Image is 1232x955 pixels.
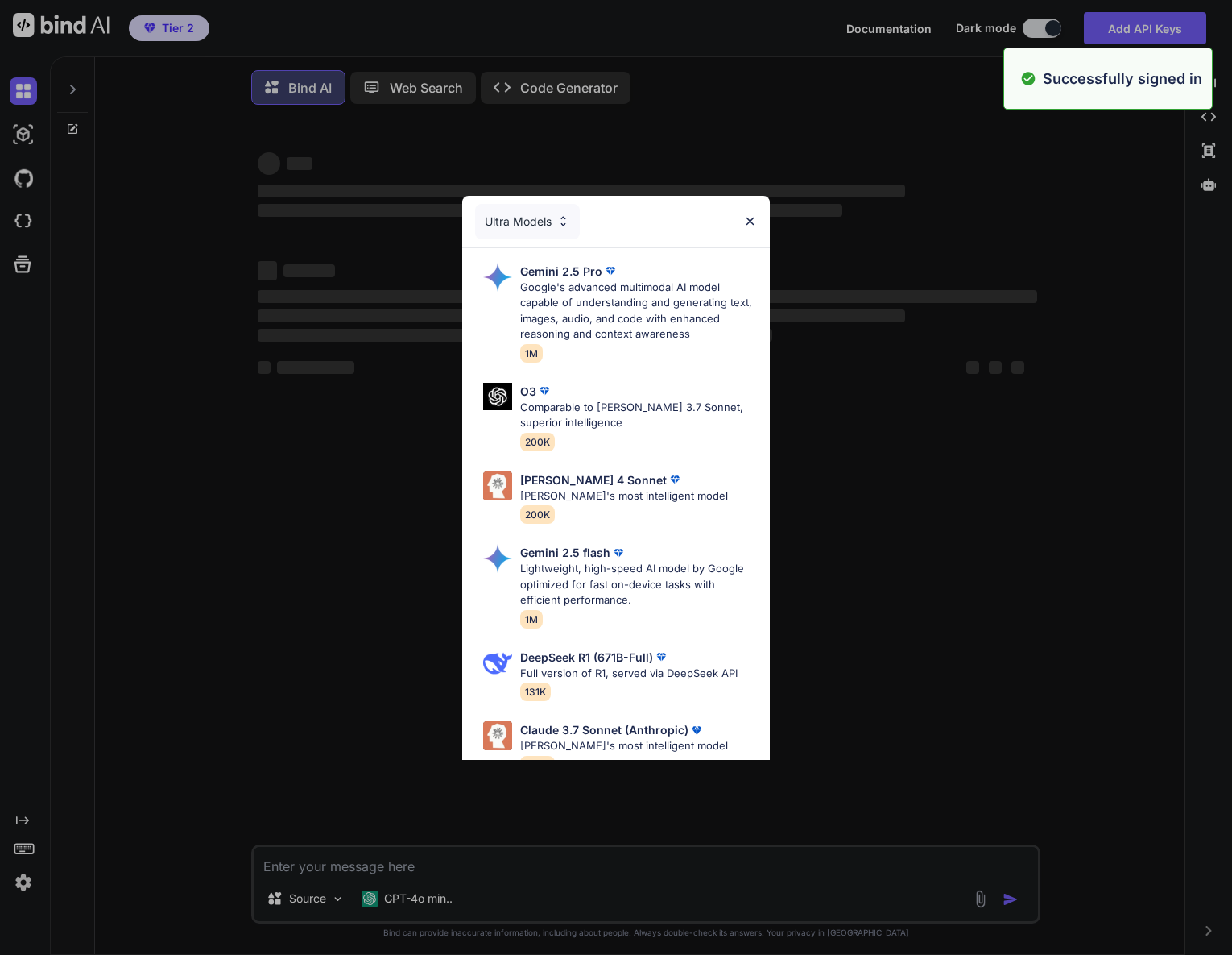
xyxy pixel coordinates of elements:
[520,756,555,774] span: 200K
[1020,68,1036,89] img: alert
[520,471,667,488] p: [PERSON_NAME] 4 Sonnet
[536,383,552,399] img: premium
[520,683,551,701] span: 131K
[602,263,618,279] img: premium
[520,263,602,280] p: Gemini 2.5 Pro
[520,505,555,524] span: 200K
[520,649,653,666] p: DeepSeek R1 (671B-Full)
[520,561,758,608] p: Lightweight, high-speed AI model by Google optimized for fast on-device tasks with efficient perf...
[483,383,512,411] img: Pick Models
[1043,68,1202,89] p: Successfully signed in
[688,722,705,738] img: premium
[610,545,626,561] img: premium
[483,721,512,750] img: Pick Models
[483,649,512,678] img: Pick Models
[520,344,543,363] span: 1M
[520,610,543,629] span: 1M
[520,666,738,682] p: Full version of R1, served via DeepSeek API
[743,214,757,228] img: close
[483,544,512,573] img: Pick Models
[520,383,536,400] p: O3
[475,204,580,239] div: Ultra Models
[483,263,512,292] img: Pick Models
[556,214,570,228] img: Pick Models
[520,400,758,431] p: Comparable to [PERSON_NAME] 3.7 Sonnet, superior intelligence
[520,544,610,561] p: Gemini 2.5 flash
[520,280,758,343] p: Google's advanced multimodal AI model capable of understanding and generating text, images, audio...
[483,471,512,500] img: Pick Models
[520,738,728,754] p: [PERSON_NAME]'s most intelligent model
[653,649,669,665] img: premium
[667,471,683,488] img: premium
[520,433,555,451] span: 200K
[520,488,728,504] p: [PERSON_NAME]'s most intelligent model
[520,721,688,738] p: Claude 3.7 Sonnet (Anthropic)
